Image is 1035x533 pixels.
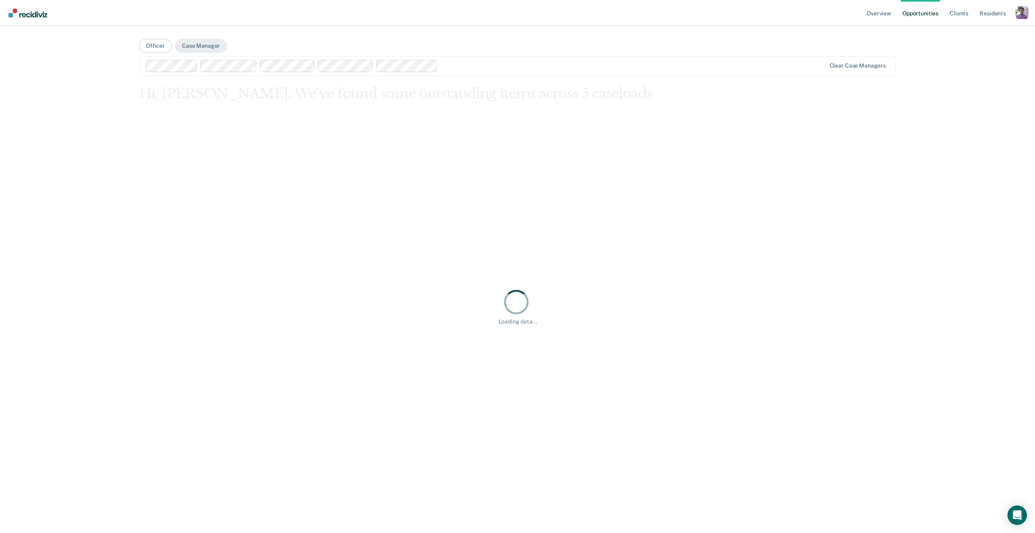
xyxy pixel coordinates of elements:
[498,318,537,325] div: Loading data...
[1008,506,1027,525] div: Open Intercom Messenger
[1016,6,1029,19] button: Profile dropdown button
[175,39,227,53] button: Case Manager
[139,39,172,53] button: Officer
[830,62,886,69] div: Clear case managers
[8,8,47,17] img: Recidiviz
